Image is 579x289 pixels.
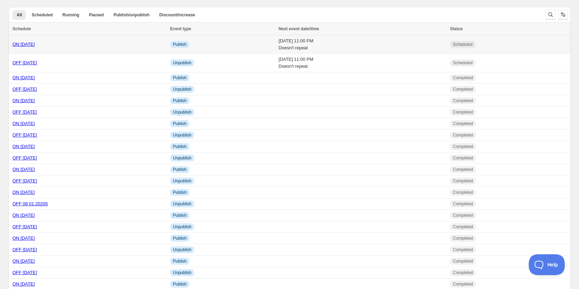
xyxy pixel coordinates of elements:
a: ON [DATE] [12,121,35,126]
a: OFF [DATE] [12,86,37,92]
span: Completed [453,236,473,241]
a: ON [DATE] [12,75,35,80]
span: Publish [173,281,187,287]
span: Completed [453,178,473,184]
span: Publish [173,167,187,172]
span: Completed [453,75,473,81]
span: Completed [453,213,473,218]
span: Completed [453,167,473,172]
span: Unpublish [173,178,191,184]
button: Sort the results [558,10,568,19]
span: Completed [453,247,473,253]
a: ON [DATE] [12,213,35,218]
a: ON [DATE] [12,98,35,103]
span: Publish [173,258,187,264]
span: All [17,12,22,18]
span: Completed [453,270,473,275]
button: Search and filter results [546,10,555,19]
span: Publish [173,42,187,47]
span: Unpublish [173,224,191,230]
span: Completed [453,155,473,161]
span: Schedule [12,26,31,31]
span: Completed [453,258,473,264]
span: Publish [173,190,187,195]
span: Completed [453,98,473,104]
span: Publish/unpublish [113,12,149,18]
span: Completed [453,132,473,138]
a: ON [DATE] [12,144,35,149]
span: Publish [173,98,187,104]
span: Scheduled [453,60,473,66]
span: Unpublish [173,60,191,66]
a: OFF [DATE] [12,270,37,275]
span: Scheduled [453,42,473,47]
span: Publish [173,236,187,241]
span: Publish [173,75,187,81]
span: Running [62,12,79,18]
span: Unpublish [173,247,191,253]
a: ON [DATE] [12,190,35,195]
span: Unpublish [173,270,191,275]
a: OFF [DATE] [12,155,37,160]
span: Unpublish [173,155,191,161]
span: Completed [453,201,473,207]
span: Unpublish [173,132,191,138]
a: ON [DATE] [12,258,35,264]
span: Publish [173,144,187,149]
span: Unpublish [173,86,191,92]
span: Completed [453,86,473,92]
span: Unpublish [173,201,191,207]
span: Completed [453,224,473,230]
a: OFF [DATE] [12,224,37,229]
a: ON [DATE] [12,167,35,172]
a: ON [DATE] [12,281,35,287]
a: ON [DATE] [12,236,35,241]
a: ON [DATE] [12,42,35,47]
span: Publish [173,121,187,126]
a: OFF [DATE] [12,178,37,183]
a: OFF [DATE] [12,247,37,252]
span: Status [450,26,463,31]
span: Completed [453,281,473,287]
a: OFF 08 01 20205 [12,201,48,206]
span: Scheduled [32,12,53,18]
span: Completed [453,144,473,149]
span: Next event date/time [279,26,319,31]
span: Completed [453,109,473,115]
span: Event type [170,26,191,31]
a: OFF [DATE] [12,109,37,115]
a: OFF [DATE] [12,60,37,65]
a: OFF [DATE] [12,132,37,138]
span: Discount/increase [159,12,195,18]
span: Completed [453,190,473,195]
td: [DATE] 11:00 PM Doesn't repeat [277,54,448,72]
span: Completed [453,121,473,126]
td: [DATE] 11:00 PM Doesn't repeat [277,35,448,54]
span: Unpublish [173,109,191,115]
span: Paused [89,12,104,18]
span: Publish [173,213,187,218]
iframe: Toggle Customer Support [529,254,565,275]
